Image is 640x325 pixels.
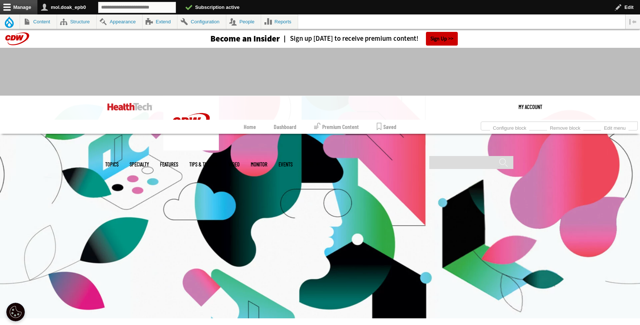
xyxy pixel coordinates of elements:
div: Cookie Settings [6,303,25,321]
a: Saved [377,120,396,134]
a: Events [279,162,293,167]
a: People [226,14,261,29]
div: User menu [519,96,542,118]
a: Tips & Tactics [189,162,217,167]
a: CDW [163,145,219,152]
a: Edit menu [601,123,629,131]
a: Premium Content [314,120,359,134]
a: Appearance [97,14,142,29]
img: Home [107,103,152,110]
h3: Become an Insider [210,34,280,43]
span: More [304,162,319,167]
span: Topics [105,162,119,167]
a: Sign up [DATE] to receive premium content! [280,35,419,42]
a: Configuration [177,14,226,29]
a: Extend [143,14,177,29]
a: Features [160,162,178,167]
a: Content [20,14,57,29]
button: Open Preferences [6,303,25,321]
img: Home [163,96,219,150]
a: Configure block [490,123,529,131]
a: Dashboard [274,120,296,134]
a: MonITor [251,162,267,167]
a: Reports [261,14,298,29]
a: Structure [57,14,96,29]
a: Video [229,162,240,167]
a: Remove block [547,123,583,131]
span: Specialty [130,162,149,167]
a: My Account [519,96,542,118]
a: Sign Up [426,32,458,46]
a: Become an Insider [183,34,280,43]
a: Home [244,120,256,134]
button: Vertical orientation [626,14,640,29]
